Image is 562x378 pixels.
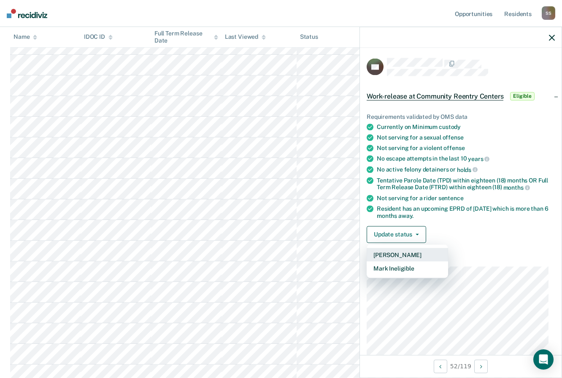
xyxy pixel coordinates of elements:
[225,34,266,41] div: Last Viewed
[468,155,489,162] span: years
[474,359,488,373] button: Next Opportunity
[533,349,554,370] div: Open Intercom Messenger
[84,34,113,41] div: IDOC ID
[367,261,448,275] button: Mark Ineligible
[443,134,464,141] span: offense
[377,134,555,141] div: Not serving for a sexual
[300,34,318,41] div: Status
[377,155,555,163] div: No escape attempts in the last 10
[367,248,448,261] button: [PERSON_NAME]
[439,123,461,130] span: custody
[377,166,555,174] div: No active felony detainers or
[367,92,503,100] span: Work-release at Community Reentry Centers
[14,34,37,41] div: Name
[542,6,555,20] div: S S
[434,359,447,373] button: Previous Opportunity
[457,166,478,173] span: holds
[367,226,426,243] button: Update status
[367,256,555,263] dt: Incarceration
[377,195,555,202] div: Not serving for a rider
[360,83,562,110] div: Work-release at Community Reentry CentersEligible
[398,212,413,219] span: away.
[443,145,465,151] span: offense
[154,30,218,44] div: Full Term Release Date
[367,113,555,120] div: Requirements validated by OMS data
[438,195,464,201] span: sentence
[377,177,555,191] div: Tentative Parole Date (TPD) within eighteen (18) months OR Full Term Release Date (FTRD) within e...
[377,123,555,131] div: Currently on Minimum
[360,355,562,377] div: 52 / 119
[503,184,530,191] span: months
[510,92,534,100] span: Eligible
[7,9,47,18] img: Recidiviz
[377,205,555,220] div: Resident has an upcoming EPRD of [DATE] which is more than 6 months
[377,145,555,152] div: Not serving for a violent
